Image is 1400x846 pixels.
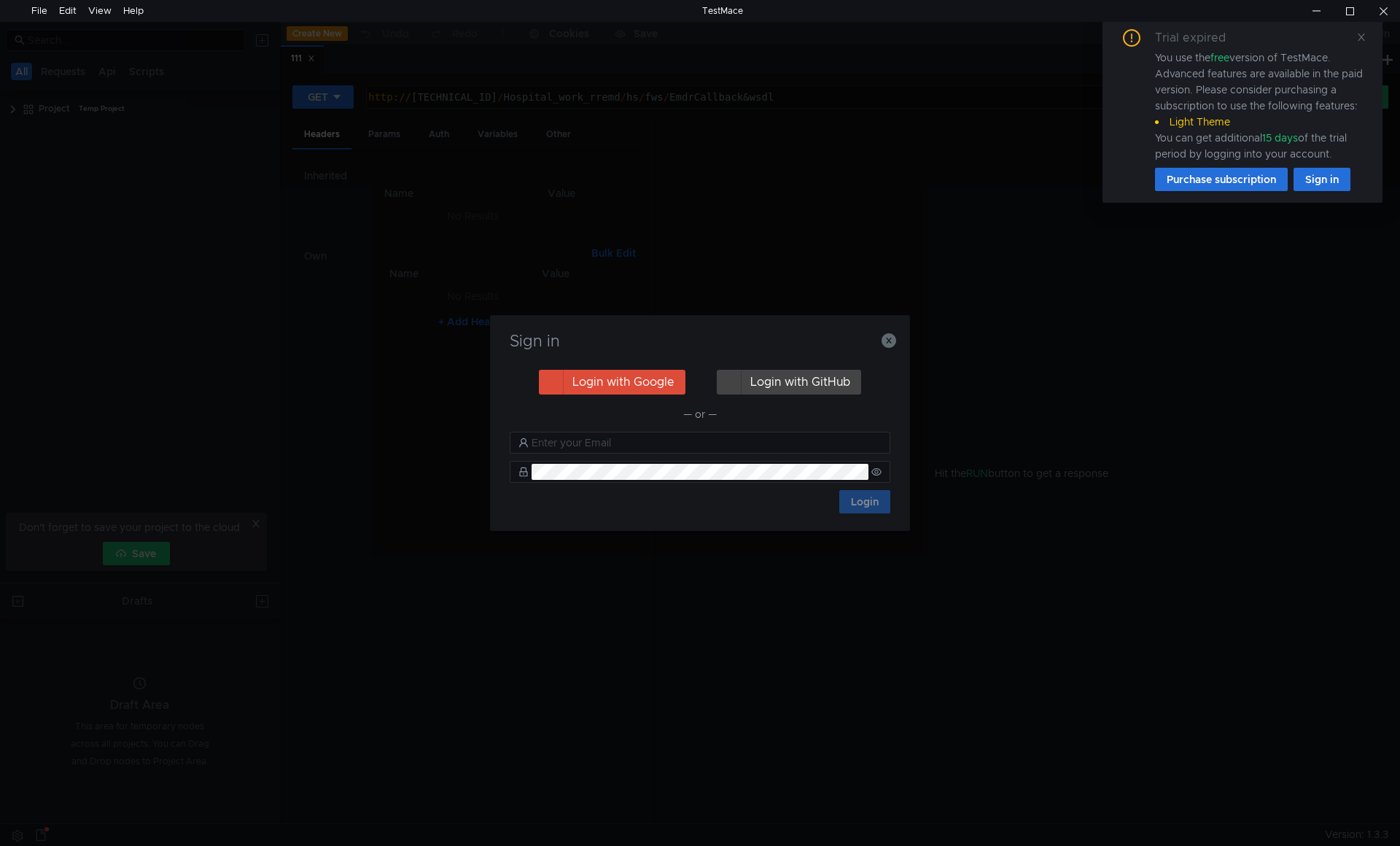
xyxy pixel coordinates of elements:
[539,370,685,395] button: Login with Google
[1294,168,1350,191] button: Sign in
[1155,29,1243,47] div: Trial expired
[532,435,882,451] input: Enter your Email
[507,333,892,350] h3: Sign in
[1210,51,1229,64] span: free
[717,370,861,395] button: Login with GitHub
[510,405,890,423] div: — or —
[1155,168,1288,191] button: Purchase subscription
[1262,131,1298,144] span: 15 days
[1155,130,1365,162] div: You can get additional of the trial period by logging into your account.
[1155,50,1365,162] div: You use the version of TestMace. Advanced features are available in the paid version. Please cons...
[1155,114,1365,130] li: Light Theme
